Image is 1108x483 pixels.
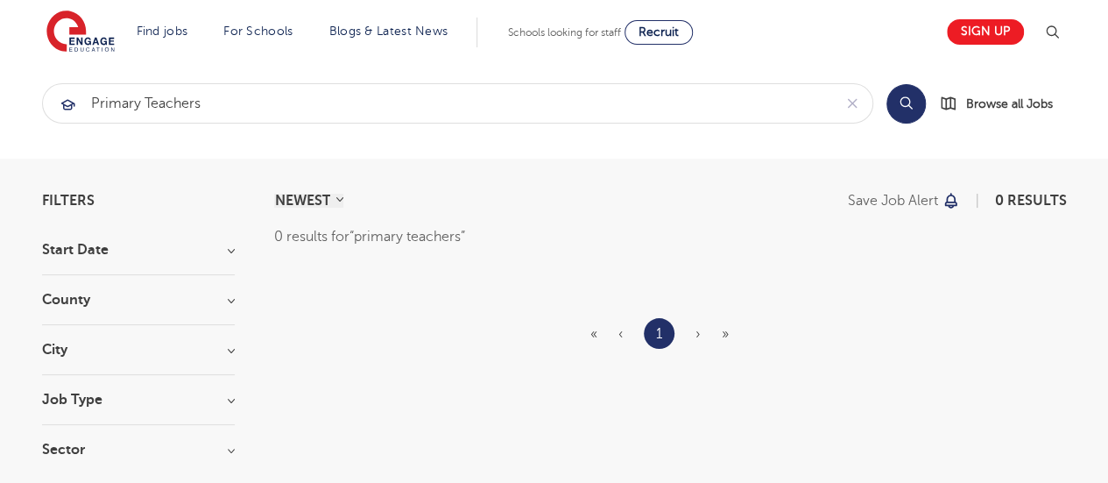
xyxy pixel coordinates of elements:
[832,84,872,123] button: Clear
[656,323,662,345] a: 1
[508,26,621,39] span: Schools looking for staff
[625,20,693,45] a: Recruit
[43,84,832,123] input: Submit
[590,326,597,342] span: «
[940,94,1067,114] a: Browse all Jobs
[42,194,95,208] span: Filters
[42,393,235,407] h3: Job Type
[274,225,1067,248] div: 0 results for
[848,194,938,208] p: Save job alert
[46,11,115,54] img: Engage Education
[137,25,188,38] a: Find jobs
[618,326,623,342] span: ‹
[42,343,235,357] h3: City
[966,94,1053,114] span: Browse all Jobs
[695,326,701,342] span: ›
[329,25,448,38] a: Blogs & Latest News
[42,443,235,457] h3: Sector
[995,193,1067,209] span: 0 results
[42,293,235,307] h3: County
[722,326,729,342] span: »
[42,243,235,257] h3: Start Date
[349,229,465,245] q: primary teachers
[947,19,1024,45] a: Sign up
[223,25,293,38] a: For Schools
[639,25,679,39] span: Recruit
[886,84,926,124] button: Search
[42,83,873,124] div: Submit
[848,194,961,208] button: Save job alert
